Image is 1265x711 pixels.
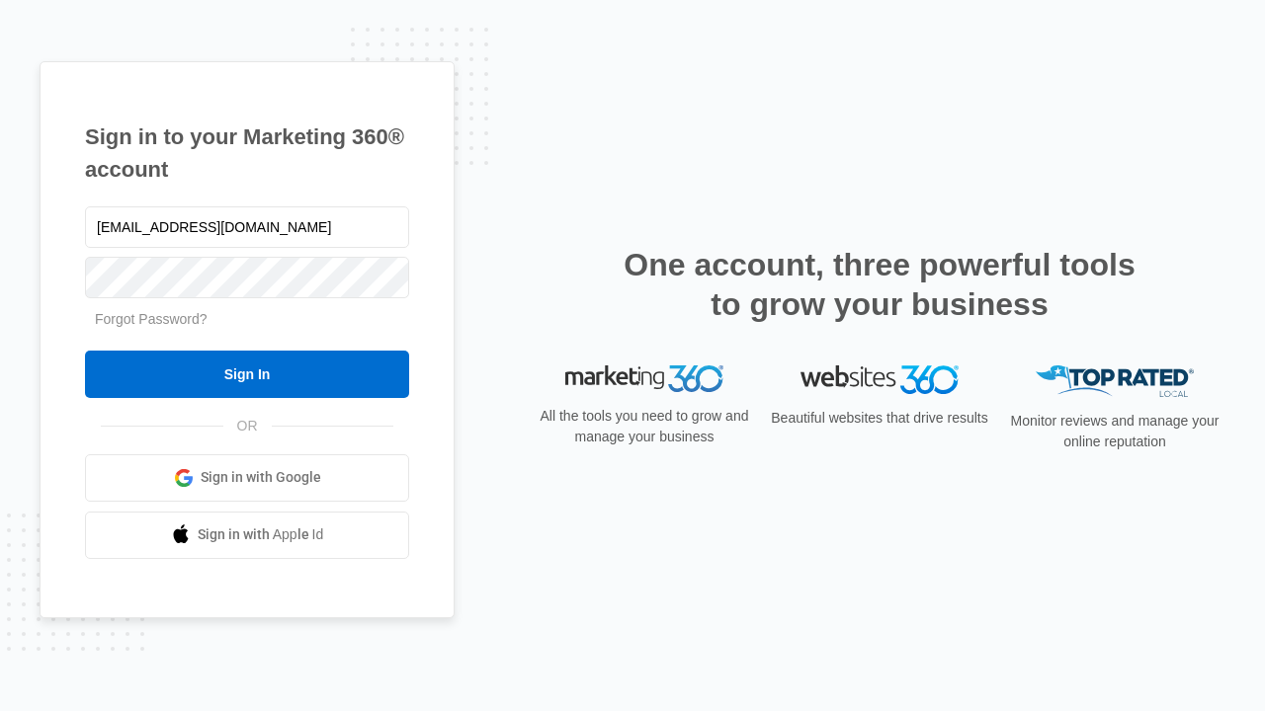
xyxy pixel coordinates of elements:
[801,365,959,394] img: Websites 360
[223,416,272,436] span: OR
[769,408,990,429] p: Beautiful websites that drive results
[85,512,409,559] a: Sign in with Apple Id
[95,311,208,327] a: Forgot Password?
[565,365,723,393] img: Marketing 360
[201,467,321,488] span: Sign in with Google
[1004,411,1225,452] p: Monitor reviews and manage your online reputation
[85,351,409,398] input: Sign In
[534,406,755,447] p: All the tools you need to grow and manage your business
[85,206,409,248] input: Email
[198,524,324,545] span: Sign in with Apple Id
[1036,365,1194,398] img: Top Rated Local
[618,245,1141,324] h2: One account, three powerful tools to grow your business
[85,120,409,186] h1: Sign in to your Marketing 360® account
[85,454,409,502] a: Sign in with Google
